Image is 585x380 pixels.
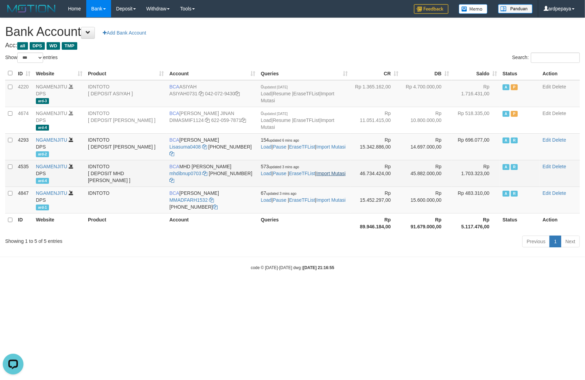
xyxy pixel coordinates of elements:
[316,171,346,176] a: Import Mutasi
[511,84,518,90] span: Paused
[261,91,271,96] a: Load
[167,133,258,160] td: [PERSON_NAME] [PHONE_NUMBER]
[261,117,334,130] a: Import Mutasi
[261,111,334,130] span: | | |
[261,84,288,89] span: 0
[289,171,315,176] a: EraseTFList
[36,164,67,169] a: NGAMENJITU
[350,80,401,107] td: Rp 1.365.162,00
[316,144,346,150] a: Import Mutasi
[511,137,518,143] span: Running
[350,133,401,160] td: Rp 15.342.886,00
[169,84,179,89] span: BCA
[543,137,551,143] a: Edit
[414,4,448,14] img: Feedback.jpg
[273,117,291,123] a: Resume
[62,42,77,50] span: TMP
[512,53,580,63] label: Search:
[350,107,401,133] td: Rp 11.051.415,00
[511,164,518,170] span: Running
[511,111,518,117] span: Paused
[269,165,299,169] span: updated 3 mins ago
[561,236,580,247] a: Next
[459,4,488,14] img: Button%20Memo.svg
[167,80,258,107] td: ASIYAH 042-072-9430
[169,197,208,203] a: MMADFARH1532
[98,27,150,39] a: Add Bank Account
[85,67,167,80] th: Product: activate to sort column ascending
[33,187,85,213] td: DPS
[169,117,204,123] a: DIMASMIF1124
[452,160,500,187] td: Rp 1.703.323,00
[261,164,346,176] span: | | |
[169,111,179,116] span: BCA
[261,137,346,150] span: | | |
[503,164,509,170] span: Active
[33,67,85,80] th: Website: activate to sort column ascending
[251,265,334,270] small: code © [DATE]-[DATE] dwg |
[273,91,291,96] a: Resume
[15,107,33,133] td: 4674
[85,187,167,213] td: IDNTOTO
[33,133,85,160] td: DPS
[169,178,174,183] a: Copy 6127021742 to clipboard
[36,190,67,196] a: NGAMENJITU
[273,197,287,203] a: Pause
[5,42,580,49] h4: Acc:
[401,107,452,133] td: Rp 10.800.000,00
[33,80,85,107] td: DPS
[552,111,566,116] a: Delete
[33,107,85,133] td: DPS
[498,4,533,13] img: panduan.png
[169,137,179,143] span: BCA
[15,187,33,213] td: 4847
[258,67,350,80] th: Queries: activate to sort column ascending
[401,80,452,107] td: Rp 4.700.000,00
[3,3,23,23] button: Open LiveChat chat widget
[401,67,452,80] th: DB: activate to sort column ascending
[261,197,271,203] a: Load
[85,80,167,107] td: IDNTOTO [ DEPOSIT ASIYAH ]
[15,133,33,160] td: 4293
[511,191,518,197] span: Running
[350,160,401,187] td: Rp 46.734.424,00
[15,160,33,187] td: 4535
[5,3,58,14] img: MOTION_logo.png
[543,111,551,116] a: Edit
[261,164,299,169] span: 573
[289,197,315,203] a: EraseTFList
[543,164,551,169] a: Edit
[261,117,271,123] a: Load
[401,160,452,187] td: Rp 45.882.000,00
[540,213,580,233] th: Action
[85,107,167,133] td: IDNTOTO [ DEPOSIT [PERSON_NAME] ]
[293,117,319,123] a: EraseTFList
[303,265,334,270] strong: [DATE] 21:16:55
[167,107,258,133] td: [PERSON_NAME] JINAN 622-059-7871
[350,187,401,213] td: Rp 15.452.297,00
[522,236,550,247] a: Previous
[531,53,580,63] input: Search:
[203,171,208,176] a: Copy mhdibnup0703 to clipboard
[17,53,43,63] select: Showentries
[209,197,214,203] a: Copy MMADFARH1532 to clipboard
[500,67,540,80] th: Status
[273,144,287,150] a: Pause
[169,171,201,176] a: mhdibnup0703
[503,84,509,90] span: Active
[540,67,580,80] th: Action
[401,213,452,233] th: Rp 91.679.000,00
[169,164,179,169] span: BCA
[85,213,167,233] th: Product
[543,84,551,89] a: Edit
[33,160,85,187] td: DPS
[169,144,201,150] a: Lisasuma0408
[549,236,561,247] a: 1
[36,98,49,104] span: ard-3
[167,160,258,187] td: MHD [PERSON_NAME] [PHONE_NUMBER]
[205,117,210,123] a: Copy DIMASMIF1124 to clipboard
[169,91,197,96] a: ASIYAH0731
[36,111,67,116] a: NGAMENJITU
[552,190,566,196] a: Delete
[500,213,540,233] th: Status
